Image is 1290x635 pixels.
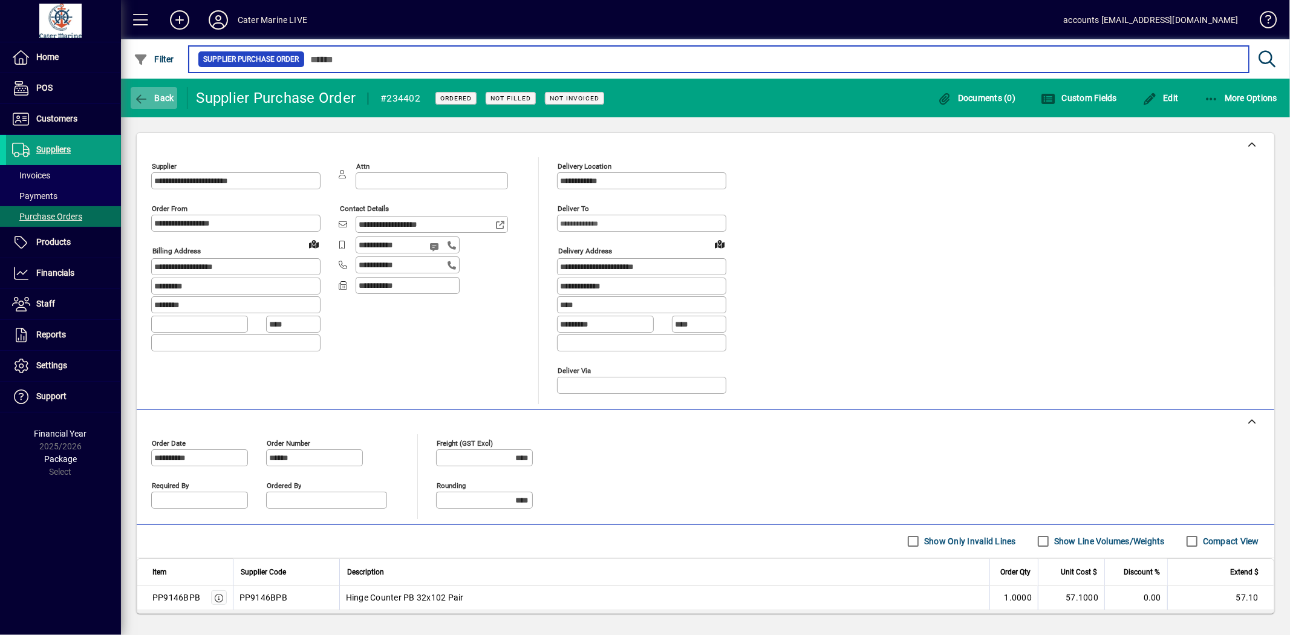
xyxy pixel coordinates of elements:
span: Hinge Counter PB 32x102 Pair [346,591,464,604]
span: Not Invoiced [550,94,599,102]
a: View on map [710,234,729,253]
td: PP9146BPB [233,586,339,610]
mat-label: Ordered by [267,481,301,489]
span: Payments [12,191,57,201]
span: Home [36,52,59,62]
button: Send SMS [421,232,450,261]
span: Products [36,237,71,247]
span: Discount % [1124,565,1160,579]
td: 57.1000 [1038,586,1104,610]
label: Show Line Volumes/Weights [1052,535,1165,547]
mat-label: Deliver To [558,204,589,213]
button: Filter [131,48,177,70]
span: Filter [134,54,174,64]
span: Package [44,454,77,464]
span: Settings [36,360,67,370]
span: Back [134,93,174,103]
span: Item [152,565,167,579]
span: Edit [1142,93,1179,103]
div: #234402 [380,89,420,108]
a: Invoices [6,165,121,186]
span: Reports [36,330,66,339]
button: More Options [1201,87,1281,109]
a: Home [6,42,121,73]
mat-label: Freight (GST excl) [437,438,493,447]
span: Documents (0) [937,93,1016,103]
span: Custom Fields [1041,93,1117,103]
mat-label: Order from [152,204,187,213]
span: Purchase Orders [12,212,82,221]
button: Custom Fields [1038,87,1120,109]
a: Payments [6,186,121,206]
a: Customers [6,104,121,134]
td: 1.0000 [989,586,1038,610]
button: Edit [1139,87,1182,109]
mat-label: Order date [152,438,186,447]
span: Customers [36,114,77,123]
span: Not Filled [490,94,531,102]
div: Supplier Purchase Order [197,88,356,108]
a: Staff [6,289,121,319]
mat-label: Attn [356,162,370,171]
app-page-header-button: Back [121,87,187,109]
a: View on map [304,234,324,253]
span: Unit Cost $ [1061,565,1097,579]
a: Support [6,382,121,412]
span: Ordered [440,94,472,102]
mat-label: Delivery Location [558,162,611,171]
td: 57.10 [1167,586,1274,610]
span: Extend $ [1230,565,1259,579]
td: 0.00 [1104,586,1167,610]
label: Show Only Invalid Lines [922,535,1016,547]
div: PP9146BPB [152,591,200,604]
span: Supplier Purchase Order [203,53,299,65]
span: Support [36,391,67,401]
span: POS [36,83,53,93]
span: Description [347,565,384,579]
button: Add [160,9,199,31]
span: Financials [36,268,74,278]
span: Order Qty [1000,565,1031,579]
button: Back [131,87,177,109]
mat-label: Rounding [437,481,466,489]
label: Compact View [1200,535,1259,547]
span: Staff [36,299,55,308]
mat-label: Order number [267,438,310,447]
button: Profile [199,9,238,31]
a: Settings [6,351,121,381]
a: Products [6,227,121,258]
a: POS [6,73,121,103]
mat-label: Required by [152,481,189,489]
div: Cater Marine LIVE [238,10,307,30]
span: Supplier Code [241,565,286,579]
span: Suppliers [36,145,71,154]
span: More Options [1204,93,1278,103]
button: Documents (0) [934,87,1019,109]
a: Financials [6,258,121,288]
a: Knowledge Base [1251,2,1275,42]
span: Financial Year [34,429,87,438]
mat-label: Deliver via [558,366,591,374]
div: accounts [EMAIL_ADDRESS][DOMAIN_NAME] [1064,10,1239,30]
a: Purchase Orders [6,206,121,227]
mat-label: Supplier [152,162,177,171]
span: Invoices [12,171,50,180]
a: Reports [6,320,121,350]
